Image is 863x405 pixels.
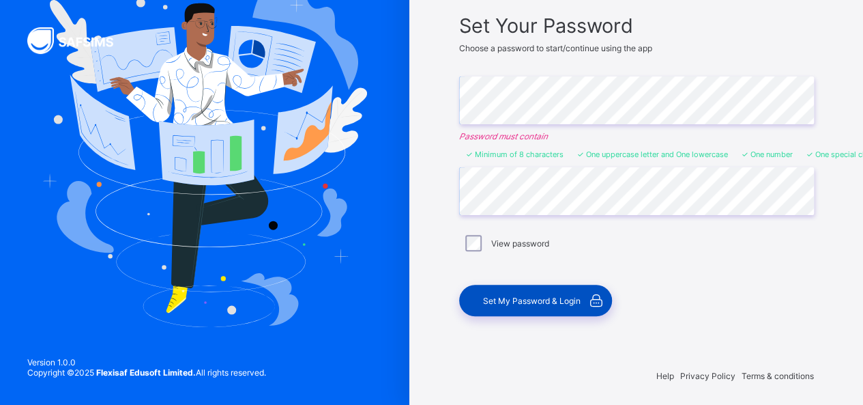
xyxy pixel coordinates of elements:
[459,14,814,38] span: Set Your Password
[491,238,549,249] label: View password
[742,150,793,159] li: One number
[459,131,814,141] em: Password must contain
[680,371,735,381] span: Privacy Policy
[459,43,652,53] span: Choose a password to start/continue using the app
[483,296,581,306] span: Set My Password & Login
[742,371,814,381] span: Terms & conditions
[27,27,130,54] img: SAFSIMS Logo
[577,150,728,159] li: One uppercase letter and One lowercase
[27,357,266,367] span: Version 1.0.0
[656,371,674,381] span: Help
[27,367,266,378] span: Copyright © 2025 All rights reserved.
[466,150,564,159] li: Minimum of 8 characters
[96,367,196,378] strong: Flexisaf Edusoft Limited.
